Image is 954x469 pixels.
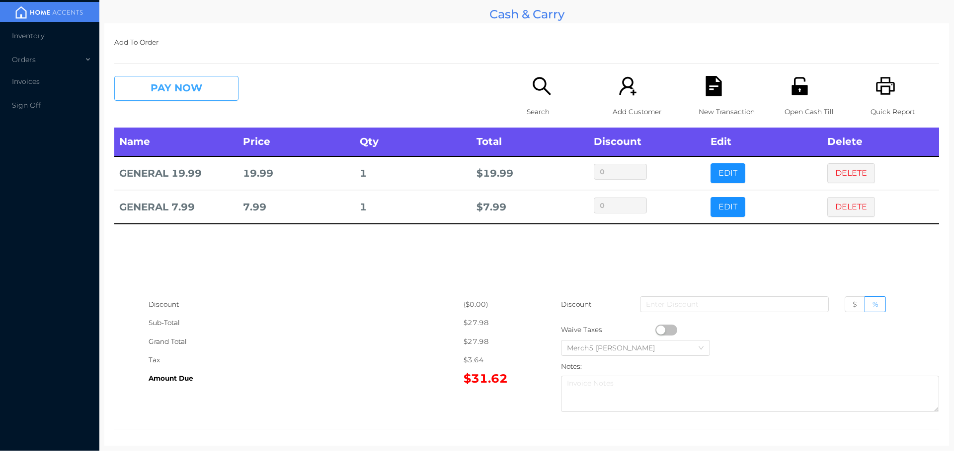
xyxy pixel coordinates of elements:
p: New Transaction [699,103,767,121]
div: Grand Total [149,333,464,351]
i: icon: file-text [704,76,724,96]
img: mainBanner [12,5,86,20]
i: icon: search [532,76,552,96]
div: $31.62 [464,369,527,388]
i: icon: down [698,345,704,352]
td: $ 7.99 [472,190,588,224]
div: Amount Due [149,369,464,388]
div: Discount [149,295,464,314]
span: $ [853,300,857,309]
p: Quick Report [871,103,939,121]
p: Discount [561,295,592,314]
i: icon: user-add [618,76,638,96]
button: DELETE [827,197,875,217]
button: PAY NOW [114,76,238,101]
input: Enter Discount [640,296,829,312]
div: Tax [149,351,464,369]
th: Edit [706,128,822,156]
th: Total [472,128,588,156]
p: Open Cash Till [785,103,853,121]
span: % [873,300,878,309]
div: Cash & Carry [104,5,949,23]
td: $ 19.99 [472,156,588,190]
th: Discount [589,128,706,156]
p: Add Customer [613,103,681,121]
label: Notes: [561,362,582,370]
i: icon: printer [875,76,896,96]
td: 19.99 [238,156,355,190]
span: Invoices [12,77,40,86]
div: 1 [360,198,467,216]
td: GENERAL 7.99 [114,190,238,224]
button: DELETE [827,163,875,183]
button: EDIT [711,197,745,217]
th: Qty [355,128,472,156]
div: $27.98 [464,314,527,332]
div: Merch5 Lawrence [567,340,665,355]
td: 7.99 [238,190,355,224]
th: Delete [822,128,939,156]
div: ($0.00) [464,295,527,314]
th: Name [114,128,238,156]
p: Search [527,103,595,121]
span: Inventory [12,31,44,40]
td: GENERAL 19.99 [114,156,238,190]
th: Price [238,128,355,156]
div: $27.98 [464,333,527,351]
div: Waive Taxes [561,321,655,339]
div: 1 [360,164,467,183]
i: icon: unlock [790,76,810,96]
div: Sub-Total [149,314,464,332]
p: Add To Order [114,33,939,52]
span: Sign Off [12,101,41,110]
button: EDIT [711,163,745,183]
div: $3.64 [464,351,527,369]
